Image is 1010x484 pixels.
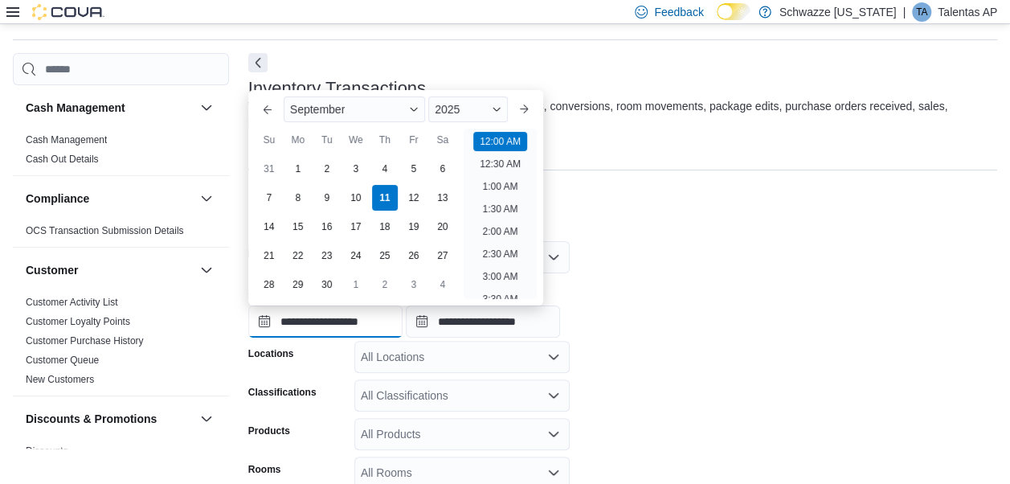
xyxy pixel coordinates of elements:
[430,243,456,269] div: day-27
[916,2,927,22] span: TA
[285,214,311,240] div: day-15
[430,272,456,297] div: day-4
[401,243,427,269] div: day-26
[435,103,460,116] span: 2025
[256,243,282,269] div: day-21
[406,306,560,338] input: Press the down key to open a popover containing a calendar.
[314,243,340,269] div: day-23
[476,289,524,309] li: 3:30 AM
[314,127,340,153] div: Tu
[779,2,897,22] p: Schwazze [US_STATE]
[197,260,216,280] button: Customer
[285,185,311,211] div: day-8
[248,306,403,338] input: Press the down key to enter a popover containing a calendar. Press the escape key to close the po...
[343,185,369,211] div: day-10
[26,316,130,327] a: Customer Loyalty Points
[430,127,456,153] div: Sa
[197,189,216,208] button: Compliance
[314,272,340,297] div: day-30
[285,156,311,182] div: day-1
[26,411,194,427] button: Discounts & Promotions
[26,100,125,116] h3: Cash Management
[314,214,340,240] div: day-16
[372,214,398,240] div: day-18
[343,243,369,269] div: day-24
[26,374,94,385] a: New Customers
[256,185,282,211] div: day-7
[372,127,398,153] div: Th
[26,133,107,146] span: Cash Management
[401,214,427,240] div: day-19
[464,129,537,299] ul: Time
[256,214,282,240] div: day-14
[26,334,144,347] span: Customer Purchase History
[285,272,311,297] div: day-29
[32,4,104,20] img: Cova
[248,386,317,399] label: Classifications
[26,100,194,116] button: Cash Management
[476,177,524,196] li: 1:00 AM
[26,191,89,207] h3: Compliance
[430,156,456,182] div: day-6
[372,156,398,182] div: day-4
[26,153,99,166] span: Cash Out Details
[476,267,524,286] li: 3:00 AM
[26,296,118,309] span: Customer Activity List
[511,96,537,122] button: Next month
[547,466,560,479] button: Open list of options
[430,214,456,240] div: day-20
[26,262,78,278] h3: Customer
[372,185,398,211] div: day-11
[547,351,560,363] button: Open list of options
[197,98,216,117] button: Cash Management
[26,445,68,457] span: Discounts
[372,272,398,297] div: day-2
[902,2,906,22] p: |
[343,214,369,240] div: day-17
[654,4,703,20] span: Feedback
[476,244,524,264] li: 2:30 AM
[13,221,229,247] div: Compliance
[26,225,184,236] a: OCS Transaction Submission Details
[284,96,425,122] div: Button. Open the month selector. September is currently selected.
[26,154,99,165] a: Cash Out Details
[256,272,282,297] div: day-28
[248,53,268,72] button: Next
[401,185,427,211] div: day-12
[314,156,340,182] div: day-2
[314,185,340,211] div: day-9
[285,127,311,153] div: Mo
[255,96,280,122] button: Previous Month
[476,222,524,241] li: 2:00 AM
[256,127,282,153] div: Su
[343,156,369,182] div: day-3
[717,20,718,21] span: Dark Mode
[26,355,99,366] a: Customer Queue
[473,132,527,151] li: 12:00 AM
[255,154,457,299] div: September, 2025
[428,96,508,122] div: Button. Open the year selector. 2025 is currently selected.
[256,156,282,182] div: day-31
[401,272,427,297] div: day-3
[248,425,290,437] label: Products
[26,191,194,207] button: Compliance
[248,98,989,132] div: View all inventory transaction details including, adjustments, conversions, room movements, packa...
[401,127,427,153] div: Fr
[938,2,997,22] p: Talentas AP
[717,3,750,20] input: Dark Mode
[248,347,294,360] label: Locations
[13,130,229,175] div: Cash Management
[197,409,216,429] button: Discounts & Promotions
[473,154,527,174] li: 12:30 AM
[26,297,118,308] a: Customer Activity List
[476,199,524,219] li: 1:30 AM
[26,373,94,386] span: New Customers
[372,243,398,269] div: day-25
[26,262,194,278] button: Customer
[343,272,369,297] div: day-1
[248,463,281,476] label: Rooms
[13,293,229,396] div: Customer
[26,315,130,328] span: Customer Loyalty Points
[26,445,68,457] a: Discounts
[26,134,107,146] a: Cash Management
